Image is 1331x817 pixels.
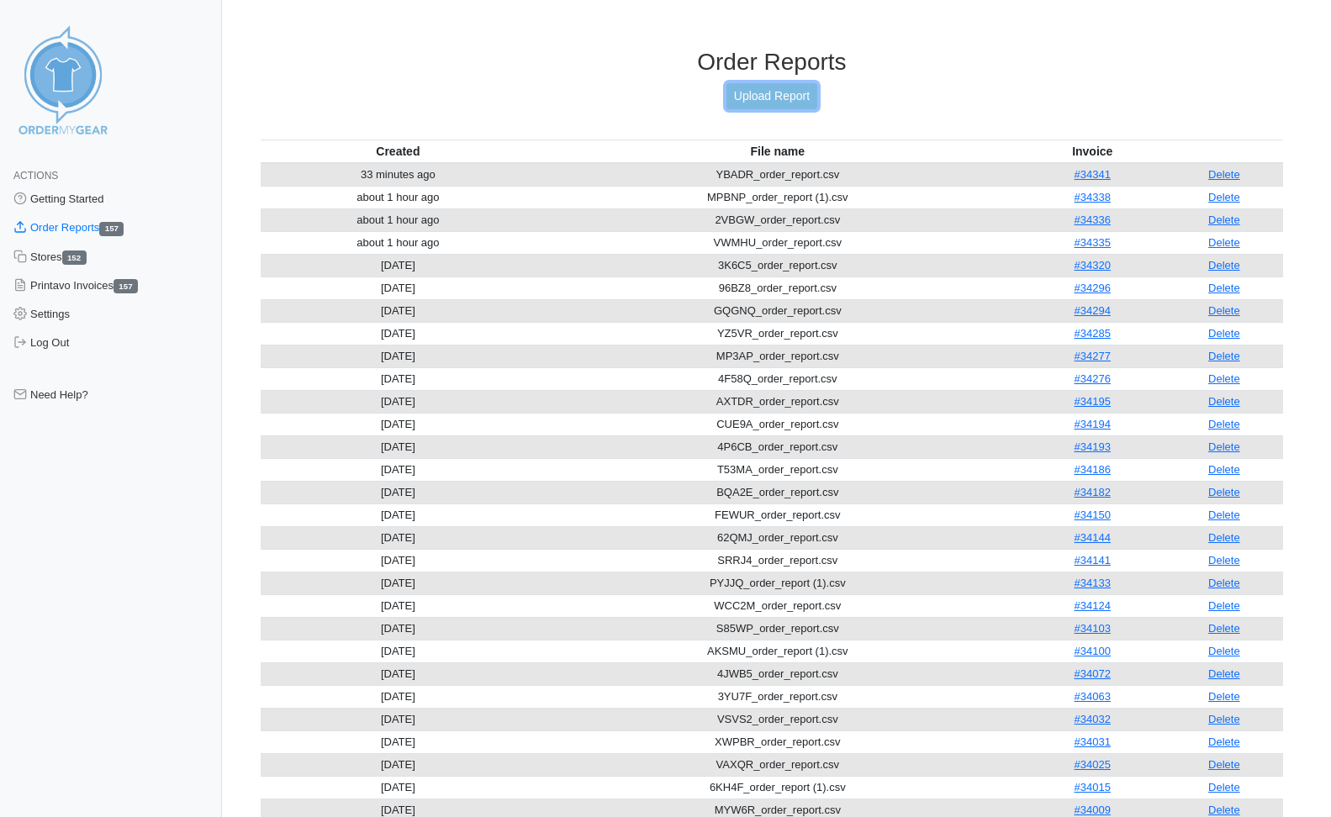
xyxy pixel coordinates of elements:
[1075,350,1111,362] a: #34277
[261,231,536,254] td: about 1 hour ago
[1208,713,1240,725] a: Delete
[536,503,1020,526] td: FEWUR_order_report.csv
[1208,463,1240,476] a: Delete
[1075,236,1111,249] a: #34335
[536,458,1020,481] td: T53MA_order_report.csv
[1075,781,1111,793] a: #34015
[536,730,1020,753] td: XWPBR_order_report.csv
[261,708,536,730] td: [DATE]
[261,685,536,708] td: [DATE]
[536,231,1020,254] td: VWMHU_order_report.csv
[1075,645,1111,657] a: #34100
[1208,168,1240,181] a: Delete
[726,83,817,109] a: Upload Report
[1075,804,1111,816] a: #34009
[1208,259,1240,271] a: Delete
[1075,599,1111,612] a: #34124
[1075,440,1111,453] a: #34193
[536,299,1020,322] td: GQGNQ_order_report.csv
[261,730,536,753] td: [DATE]
[1208,304,1240,317] a: Delete
[1208,191,1240,203] a: Delete
[536,322,1020,345] td: YZ5VR_order_report.csv
[536,753,1020,776] td: VAXQR_order_report.csv
[536,594,1020,617] td: WCC2M_order_report.csv
[261,299,536,322] td: [DATE]
[536,776,1020,799] td: 6KH4F_order_report (1).csv
[1075,531,1111,544] a: #34144
[536,390,1020,413] td: AXTDR_order_report.csv
[1075,554,1111,567] a: #34141
[261,390,536,413] td: [DATE]
[1208,554,1240,567] a: Delete
[1208,667,1240,680] a: Delete
[1208,645,1240,657] a: Delete
[536,345,1020,367] td: MP3AP_order_report.csv
[1075,259,1111,271] a: #34320
[261,413,536,435] td: [DATE]
[261,617,536,640] td: [DATE]
[1208,236,1240,249] a: Delete
[536,186,1020,208] td: MPBNP_order_report (1).csv
[536,413,1020,435] td: CUE9A_order_report.csv
[1075,395,1111,408] a: #34195
[1208,577,1240,589] a: Delete
[261,48,1283,76] h3: Order Reports
[536,140,1020,163] th: File name
[1208,781,1240,793] a: Delete
[1208,804,1240,816] a: Delete
[536,367,1020,390] td: 4F58Q_order_report.csv
[1208,531,1240,544] a: Delete
[1075,486,1111,498] a: #34182
[1208,599,1240,612] a: Delete
[536,481,1020,503] td: BQA2E_order_report.csv
[261,140,536,163] th: Created
[536,208,1020,231] td: 2VBGW_order_report.csv
[1208,213,1240,226] a: Delete
[261,753,536,776] td: [DATE]
[1075,327,1111,340] a: #34285
[99,222,124,236] span: 157
[1075,667,1111,680] a: #34072
[1075,577,1111,589] a: #34133
[1075,463,1111,476] a: #34186
[261,277,536,299] td: [DATE]
[261,572,536,594] td: [DATE]
[1020,140,1165,163] th: Invoice
[1208,758,1240,771] a: Delete
[536,254,1020,277] td: 3K6C5_order_report.csv
[1208,350,1240,362] a: Delete
[261,594,536,617] td: [DATE]
[261,322,536,345] td: [DATE]
[536,708,1020,730] td: VSVS2_order_report.csv
[1208,486,1240,498] a: Delete
[62,250,87,265] span: 152
[261,526,536,549] td: [DATE]
[261,458,536,481] td: [DATE]
[261,776,536,799] td: [DATE]
[536,526,1020,549] td: 62QMJ_order_report.csv
[536,640,1020,662] td: AKSMU_order_report (1).csv
[1208,395,1240,408] a: Delete
[536,277,1020,299] td: 96BZ8_order_report.csv
[1075,304,1111,317] a: #34294
[1208,690,1240,703] a: Delete
[261,186,536,208] td: about 1 hour ago
[1208,735,1240,748] a: Delete
[261,367,536,390] td: [DATE]
[1075,713,1111,725] a: #34032
[1075,758,1111,771] a: #34025
[261,481,536,503] td: [DATE]
[536,163,1020,187] td: YBADR_order_report.csv
[261,435,536,458] td: [DATE]
[536,662,1020,685] td: 4JWB5_order_report.csv
[1075,282,1111,294] a: #34296
[1075,509,1111,521] a: #34150
[261,163,536,187] td: 33 minutes ago
[1208,327,1240,340] a: Delete
[1208,509,1240,521] a: Delete
[536,435,1020,458] td: 4P6CB_order_report.csv
[13,170,58,182] span: Actions
[536,572,1020,594] td: PYJJQ_order_report (1).csv
[261,549,536,572] td: [DATE]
